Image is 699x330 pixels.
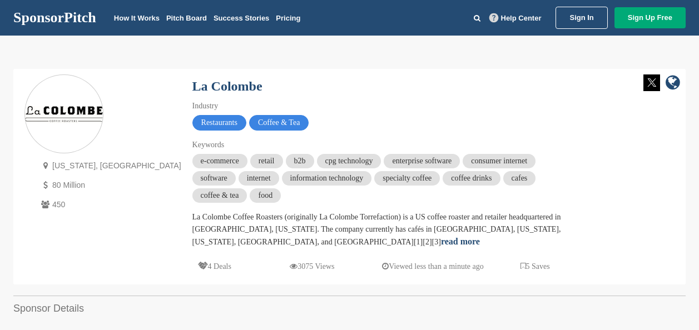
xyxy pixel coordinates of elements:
[192,79,262,93] a: La Colombe
[192,100,582,112] div: Industry
[374,171,440,186] span: specialty coffee
[38,198,181,212] p: 450
[166,14,207,22] a: Pitch Board
[443,171,500,186] span: coffee drinks
[614,7,686,28] a: Sign Up Free
[192,171,236,186] span: software
[192,188,247,203] span: coffee & tea
[214,14,269,22] a: Success Stories
[13,11,96,25] a: SponsorPitch
[384,154,460,168] span: enterprise software
[192,139,582,151] div: Keywords
[250,154,283,168] span: retail
[520,259,550,273] p: 5 Saves
[317,154,381,168] span: cpg technology
[239,171,279,186] span: internet
[282,171,372,186] span: information technology
[382,259,484,273] p: Viewed less than a minute ago
[556,7,607,29] a: Sign In
[13,301,686,316] h2: Sponsor Details
[643,74,660,91] img: Twitter white
[666,74,680,93] a: company link
[441,237,480,246] a: read more
[192,115,246,131] span: Restaurants
[249,115,309,131] span: Coffee & Tea
[38,178,181,192] p: 80 Million
[503,171,536,186] span: cafes
[198,259,231,273] p: 4 Deals
[290,259,334,273] p: 3075 Views
[192,154,247,168] span: e-commerce
[38,159,181,173] p: [US_STATE], [GEOGRAPHIC_DATA]
[25,106,103,124] img: Sponsorpitch & La Colombe
[114,14,160,22] a: How It Works
[463,154,536,168] span: consumer internet
[250,188,281,203] span: food
[192,211,582,248] div: La Colombe Coffee Roasters (originally La Colombe Torrefaction) is a US coffee roaster and retail...
[487,12,544,24] a: Help Center
[276,14,300,22] a: Pricing
[286,154,314,168] span: b2b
